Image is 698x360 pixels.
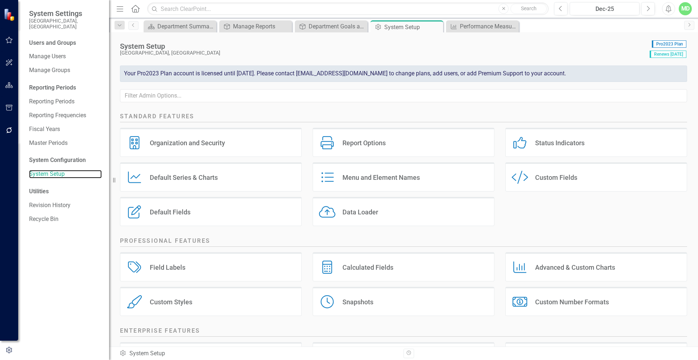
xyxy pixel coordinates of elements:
[342,139,386,147] div: Report Options
[297,22,366,31] a: Department Goals and Performance Objectives
[29,187,102,196] div: Utilities
[29,66,102,75] a: Manage Groups
[29,215,102,223] a: Recycle Bin
[342,298,373,306] div: Snapshots
[120,89,687,103] input: Filter Admin Options...
[535,298,609,306] div: Custom Number Formats
[4,8,16,21] img: ClearPoint Strategy
[150,139,225,147] div: Organization and Security
[570,2,639,15] button: Dec-25
[29,156,102,165] div: System Configuration
[145,22,214,31] a: Department Summary
[342,208,378,216] div: Data Loader
[652,40,686,48] span: Pro2023 Plan
[535,173,577,182] div: Custom Fields
[150,173,218,182] div: Default Series & Charts
[29,18,102,30] small: [GEOGRAPHIC_DATA], [GEOGRAPHIC_DATA]
[29,84,102,92] div: Reporting Periods
[29,98,102,106] a: Reporting Periods
[29,52,102,61] a: Manage Users
[29,111,102,120] a: Reporting Frequencies
[120,112,687,122] h2: Standard Features
[157,22,214,31] div: Department Summary
[342,263,393,272] div: Calculated Fields
[679,2,692,15] button: MD
[342,173,420,182] div: Menu and Element Names
[29,139,102,147] a: Master Periods
[572,5,637,13] div: Dec-25
[29,125,102,134] a: Fiscal Years
[120,42,646,50] div: System Setup
[120,327,687,337] h2: Enterprise Features
[233,22,290,31] div: Manage Reports
[150,208,190,216] div: Default Fields
[147,3,549,15] input: Search ClearPoint...
[535,139,585,147] div: Status Indicators
[120,237,687,247] h2: Professional Features
[150,263,185,272] div: Field Labels
[29,201,102,210] a: Revision History
[120,66,687,82] div: Your Pro2023 Plan account is licensed until [DATE]. Please contact [EMAIL_ADDRESS][DOMAIN_NAME] t...
[510,4,547,14] button: Search
[120,50,646,56] div: [GEOGRAPHIC_DATA], [GEOGRAPHIC_DATA]
[309,22,366,31] div: Department Goals and Performance Objectives
[221,22,290,31] a: Manage Reports
[119,349,398,358] div: System Setup
[650,51,686,58] span: Renews [DATE]
[448,22,517,31] a: Performance Measure Quarterly Report
[150,298,192,306] div: Custom Styles
[535,263,615,272] div: Advanced & Custom Charts
[29,39,102,47] div: Users and Groups
[521,5,537,11] span: Search
[384,23,441,32] div: System Setup
[29,170,102,178] a: System Setup
[460,22,517,31] div: Performance Measure Quarterly Report
[29,9,102,18] span: System Settings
